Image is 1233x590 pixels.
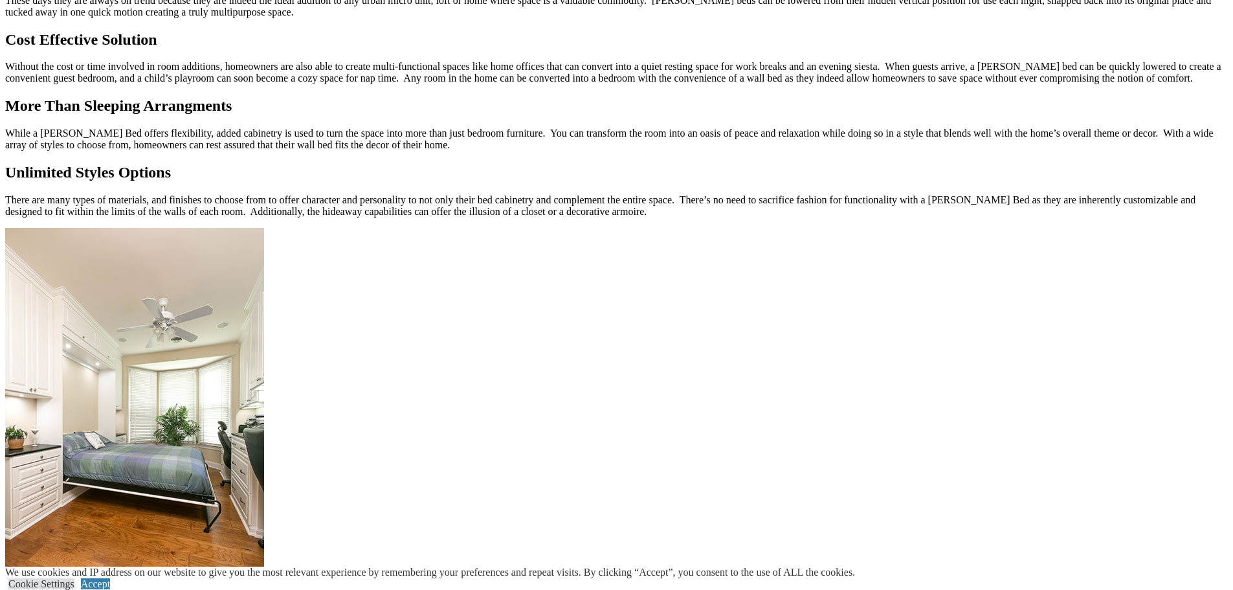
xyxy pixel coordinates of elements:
[8,578,74,589] a: Cookie Settings
[5,194,1228,218] p: There are many types of materials, and finishes to choose from to offer character and personality...
[5,164,1228,181] h2: Unlimited Styles Options
[81,578,110,589] a: Accept
[5,567,855,578] div: We use cookies and IP address on our website to give you the most relevant experience by remember...
[5,128,1228,151] p: While a [PERSON_NAME] Bed offers flexibility, added cabinetry is used to turn the space into more...
[5,61,1228,84] p: Without the cost or time involved in room additions, homeowners are also able to create multi-fun...
[5,31,1228,49] h2: Cost Effective Solution
[5,97,1228,115] h2: More Than Sleeping Arrangments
